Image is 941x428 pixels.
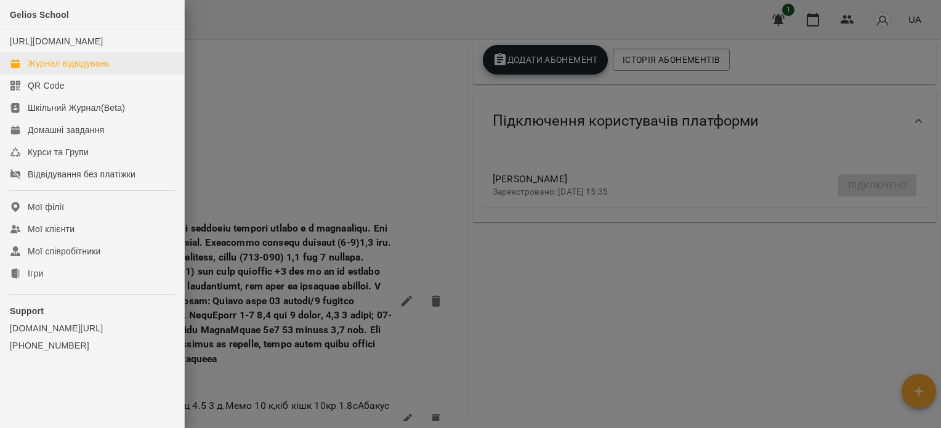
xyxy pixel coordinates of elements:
[28,102,125,114] div: Шкільний Журнал(Beta)
[10,36,103,46] a: [URL][DOMAIN_NAME]
[28,146,89,158] div: Курси та Групи
[28,124,104,136] div: Домашні завдання
[28,267,43,280] div: Ігри
[28,168,135,180] div: Відвідування без платіжки
[28,201,64,213] div: Мої філії
[28,57,110,70] div: Журнал відвідувань
[28,245,101,257] div: Мої співробітники
[28,223,75,235] div: Мої клієнти
[10,339,174,352] a: [PHONE_NUMBER]
[10,322,174,334] a: [DOMAIN_NAME][URL]
[28,79,65,92] div: QR Code
[10,10,69,20] span: Gelios School
[10,305,174,317] p: Support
